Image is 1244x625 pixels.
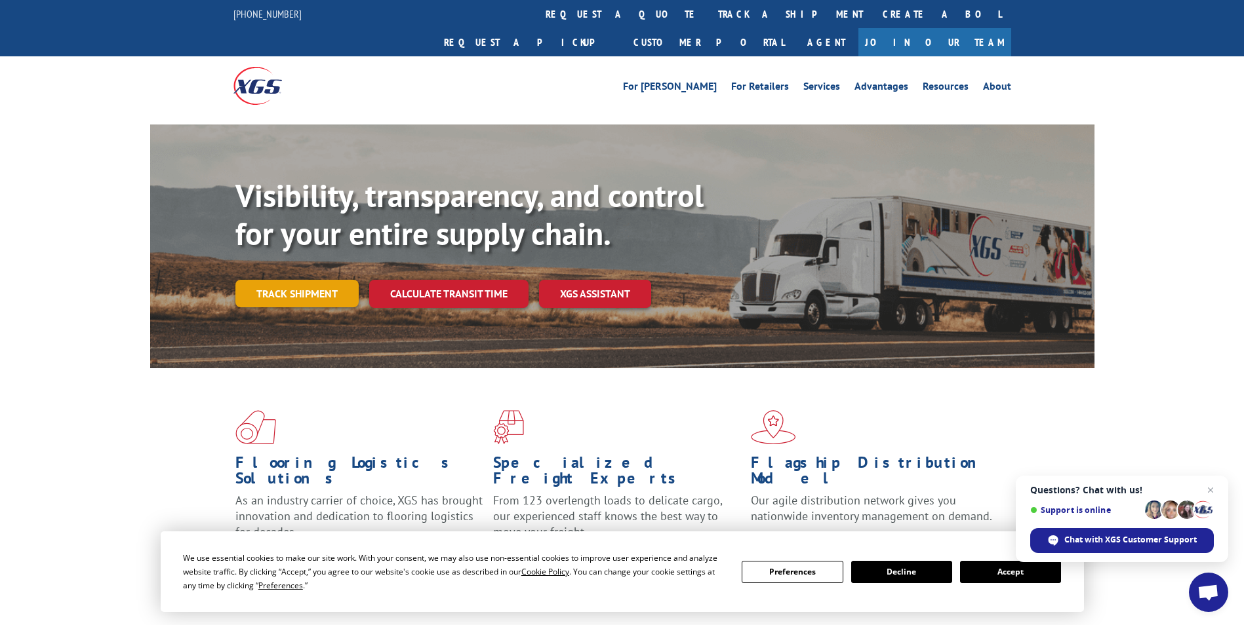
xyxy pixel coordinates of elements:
a: Resources [923,81,969,96]
a: Advantages [854,81,908,96]
a: Request a pickup [434,28,624,56]
a: About [983,81,1011,96]
a: [PHONE_NUMBER] [233,7,302,20]
button: Decline [851,561,952,583]
a: Agent [794,28,858,56]
button: Accept [960,561,1061,583]
b: Visibility, transparency, and control for your entire supply chain. [235,175,704,254]
a: For [PERSON_NAME] [623,81,717,96]
span: Cookie Policy [521,566,569,577]
img: xgs-icon-focused-on-flooring-red [493,410,524,444]
a: For Retailers [731,81,789,96]
h1: Specialized Freight Experts [493,455,741,493]
h1: Flagship Distribution Model [751,455,999,493]
span: Chat with XGS Customer Support [1064,534,1197,546]
div: We use essential cookies to make our site work. With your consent, we may also use non-essential ... [183,551,726,592]
span: Our agile distribution network gives you nationwide inventory management on demand. [751,493,992,523]
a: Customer Portal [624,28,794,56]
span: Questions? Chat with us! [1030,485,1214,495]
span: Chat with XGS Customer Support [1030,528,1214,553]
img: xgs-icon-total-supply-chain-intelligence-red [235,410,276,444]
a: Track shipment [235,280,359,307]
a: Services [803,81,840,96]
a: Calculate transit time [369,280,529,308]
a: XGS ASSISTANT [539,280,651,308]
a: Join Our Team [858,28,1011,56]
p: From 123 overlength loads to delicate cargo, our experienced staff knows the best way to move you... [493,493,741,551]
span: Support is online [1030,505,1140,515]
h1: Flooring Logistics Solutions [235,455,483,493]
span: Preferences [258,580,303,591]
div: Cookie Consent Prompt [161,531,1084,612]
img: xgs-icon-flagship-distribution-model-red [751,410,796,444]
span: As an industry carrier of choice, XGS has brought innovation and dedication to flooring logistics... [235,493,483,539]
a: Open chat [1189,573,1228,612]
button: Preferences [742,561,843,583]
